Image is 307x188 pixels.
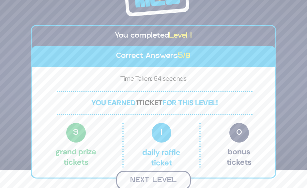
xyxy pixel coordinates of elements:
span: 1 [152,123,171,143]
span: You earned for this level! [91,98,218,108]
p: Correct Answers [36,51,271,62]
p: Time Taken: 64 seconds [38,74,269,86]
p: You completed [36,30,271,42]
span: 3 [66,123,86,143]
span: ticket [138,98,162,108]
p: Daily Raffle ticket [137,123,186,167]
span: 0 [229,123,249,143]
span: Level 1 [169,32,192,39]
p: Grand Prize tickets [55,123,96,167]
span: 5/8 [178,53,191,59]
p: Bonus tickets [227,123,252,167]
span: 1 [136,98,138,108]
